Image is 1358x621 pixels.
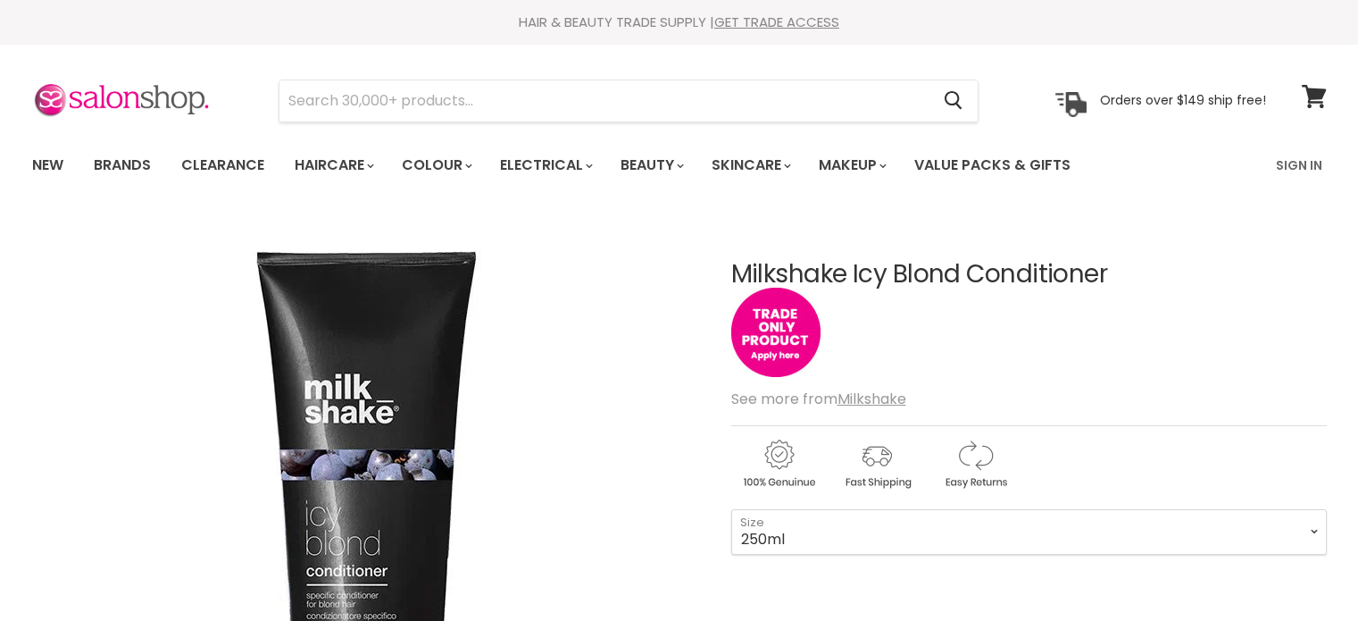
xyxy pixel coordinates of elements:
a: Colour [388,147,483,184]
a: New [19,147,77,184]
img: shipping.gif [829,437,924,491]
a: Brands [80,147,164,184]
a: GET TRADE ACCESS [714,13,839,31]
form: Product [279,80,979,122]
img: genuine.gif [731,437,826,491]
a: Electrical [487,147,604,184]
input: Search [279,80,930,122]
button: Search [930,80,978,122]
h1: Milkshake Icy Blond Conditioner [731,261,1327,289]
img: returns.gif [928,437,1022,491]
nav: Main [10,139,1349,191]
a: Skincare [698,147,802,184]
p: Orders over $149 ship free! [1100,92,1266,108]
span: See more from [731,389,906,409]
a: Makeup [805,147,897,184]
a: Value Packs & Gifts [901,147,1084,184]
a: Sign In [1265,147,1333,184]
a: Clearance [168,147,278,184]
div: HAIR & BEAUTY TRADE SUPPLY | [10,13,1349,31]
a: Haircare [281,147,385,184]
a: Milkshake [837,389,906,409]
img: tradeonly_small.jpg [731,288,821,377]
a: Beauty [607,147,695,184]
ul: Main menu [19,139,1175,191]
